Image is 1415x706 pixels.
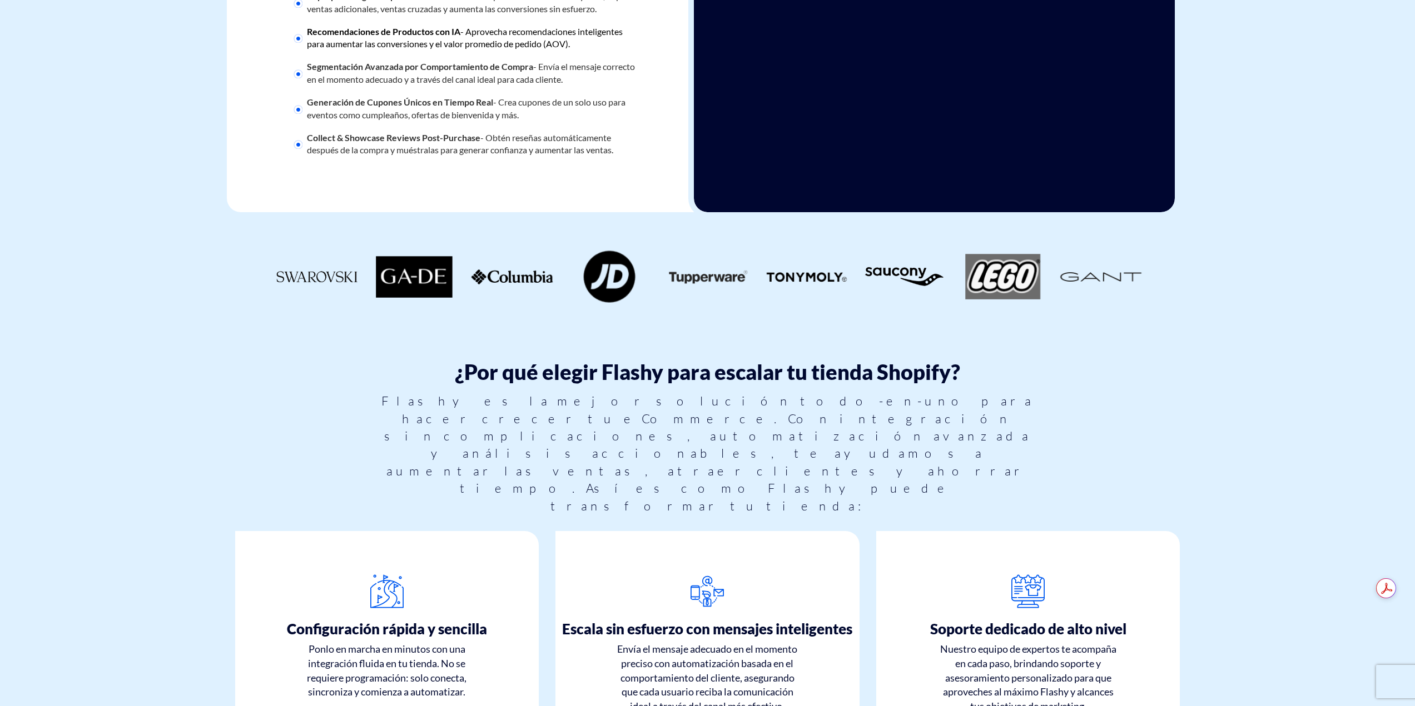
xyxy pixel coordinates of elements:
li: - Envía el mensaje correcto en el momento adecuado y a través del canal ideal para cada cliente. [294,56,641,92]
img: Frame-1410095015.png [860,243,949,310]
h4: Escala sin esfuerzo con mensajes inteligentes [555,621,860,637]
img: Frame-1410095020.png [272,243,361,310]
strong: Generación de Cupones Únicos en Tiempo Real [307,97,493,107]
img: Frame-1410095018.png [468,243,557,310]
img: lego.png [959,243,1047,310]
p: Ponlo en marcha en minutos con una integración fluida en tu tienda. No se requiere programación: ... [235,642,539,699]
img: Frame-1410095016.png [762,243,851,310]
strong: Collect & Showcase Reviews Post-Purchase [307,132,480,143]
img: JD.png [566,243,655,310]
li: - Obtén reseñas automáticamente después de la compra y muéstralas para generar confianza y aument... [294,127,641,163]
strong: Segmentación Avanzada por Comportamiento de Compra [307,61,533,72]
h3: ¿Por qué elegir Flashy para escalar tu tienda Shopify? [235,360,1180,384]
p: Flashy es la mejor solución todo-en-uno para hacer crecer tu eCommerce. Con integración sin compl... [374,384,1041,514]
span: - Aprovecha recomendaciones inteligentes para aumentar las conversiones y el valor promedio de pe... [307,26,623,49]
img: Gade.png [370,243,459,310]
li: - Crea cupones de un solo uso para eventos como cumpleaños, ofertas de bienvenida y más. [294,92,641,127]
img: Frame-1410095017.png [664,243,753,310]
h4: Soporte dedicado de alto nivel [876,621,1180,637]
img: Frame-1410095019.png [1056,243,1145,310]
h4: Configuración rápida y sencilla [235,621,539,637]
strong: Recomendaciones de Productos con IA [307,26,460,37]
